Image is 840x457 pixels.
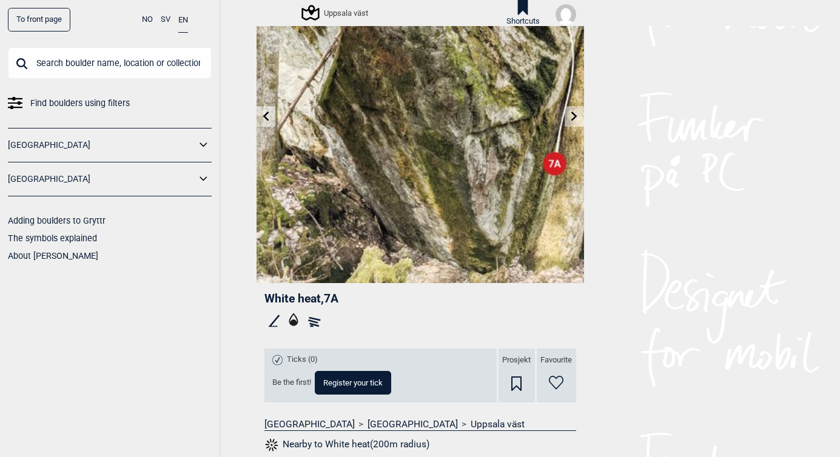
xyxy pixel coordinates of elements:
a: [GEOGRAPHIC_DATA] [8,170,196,188]
a: [GEOGRAPHIC_DATA] [368,418,458,430]
div: Prosjekt [499,349,535,402]
a: About [PERSON_NAME] [8,251,98,261]
span: White heat , 7A [264,292,338,305]
nav: > > [264,418,576,430]
button: Nearby to White heat(200m radius) [264,437,430,453]
input: Search boulder name, location or collection [8,47,212,79]
button: SV [161,8,170,32]
a: Find boulders using filters [8,95,212,112]
a: The symbols explained [8,233,97,243]
button: Register your tick [315,371,391,395]
span: Be the first! [272,378,311,388]
span: Register your tick [323,379,383,387]
a: [GEOGRAPHIC_DATA] [264,418,355,430]
span: Ticks (0) [287,355,318,365]
div: Uppsala väst [303,5,368,20]
button: EN [178,8,188,33]
button: NO [142,8,153,32]
a: Uppsala väst [471,418,525,430]
a: To front page [8,8,70,32]
a: [GEOGRAPHIC_DATA] [8,136,196,154]
img: User fallback1 [556,4,576,25]
a: Adding boulders to Gryttr [8,216,106,225]
span: Favourite [540,355,572,365]
span: Find boulders using filters [30,95,130,112]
